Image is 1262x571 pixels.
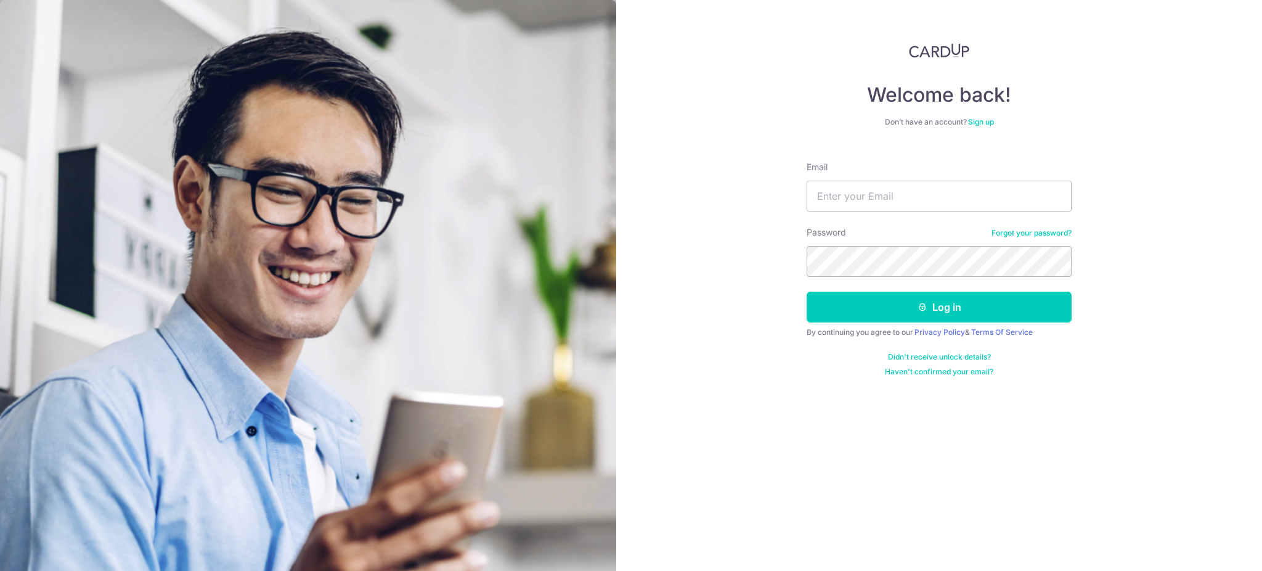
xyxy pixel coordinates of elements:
div: By continuing you agree to our & [807,327,1072,337]
label: Password [807,226,846,239]
a: Haven't confirmed your email? [885,367,993,377]
h4: Welcome back! [807,83,1072,107]
img: CardUp Logo [909,43,969,58]
label: Email [807,161,828,173]
a: Terms Of Service [971,327,1033,337]
a: Sign up [968,117,994,126]
button: Log in [807,292,1072,322]
a: Didn't receive unlock details? [888,352,991,362]
a: Forgot your password? [991,228,1072,238]
input: Enter your Email [807,181,1072,212]
a: Privacy Policy [914,327,965,337]
div: Don’t have an account? [807,117,1072,127]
